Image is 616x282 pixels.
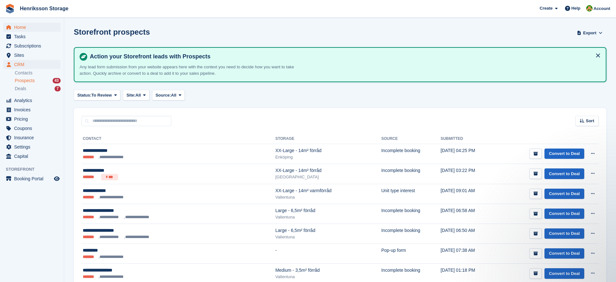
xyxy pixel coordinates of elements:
td: Unit type interest [381,184,441,204]
span: Coupons [14,124,53,133]
div: Vallentuna [275,234,381,240]
img: Mikael Holmström [586,5,593,12]
div: Enköping [275,154,381,160]
a: menu [3,23,61,32]
a: menu [3,133,61,142]
td: Incomplete booking [381,204,441,224]
td: Pop-up form [381,244,441,264]
span: Deals [15,86,26,92]
span: Account [594,5,610,12]
td: Incomplete booking [381,164,441,184]
span: Home [14,23,53,32]
a: Convert to Deal [544,209,584,219]
span: Source: [156,92,171,98]
span: Subscriptions [14,41,53,50]
td: Incomplete booking [381,224,441,244]
a: Convert to Deal [544,189,584,199]
th: Source [381,134,441,144]
a: Convert to Deal [544,268,584,279]
a: menu [3,105,61,114]
td: - [275,244,381,264]
span: Booking Portal [14,174,53,183]
span: Analytics [14,96,53,105]
a: menu [3,124,61,133]
a: Convert to Deal [544,248,584,259]
span: Insurance [14,133,53,142]
span: Capital [14,152,53,161]
a: Deals 7 [15,85,61,92]
span: Pricing [14,115,53,124]
h4: Action your Storefront leads with Prospects [87,53,601,60]
a: Henriksson Storage [17,3,71,14]
div: Medium - 3,5m² förråd [275,267,381,274]
span: Create [540,5,552,12]
span: Status: [77,92,91,98]
div: Large - 6,5m² förråd [275,227,381,234]
div: Vallentuna [275,194,381,201]
span: All [171,92,176,98]
span: Export [583,30,596,36]
div: XX-Large - 14m² förråd [275,167,381,174]
span: Settings [14,142,53,151]
button: Export [576,28,604,38]
td: [DATE] 06:58 AM [441,204,493,224]
a: menu [3,32,61,41]
button: Source: All [152,90,185,100]
a: menu [3,60,61,69]
td: [DATE] 09:01 AM [441,184,493,204]
div: XX-Large - 14m² varmförråd [275,187,381,194]
a: menu [3,96,61,105]
a: Preview store [53,175,61,183]
th: Storage [275,134,381,144]
span: Sort [586,118,594,124]
div: Large - 6,5m² förråd [275,207,381,214]
span: Sites [14,51,53,60]
a: menu [3,41,61,50]
a: menu [3,51,61,60]
p: Any lead form submission from your website appears here with the context you need to decide how y... [80,64,304,76]
a: Convert to Deal [544,168,584,179]
td: [DATE] 03:22 PM [441,164,493,184]
a: menu [3,115,61,124]
a: menu [3,152,61,161]
span: CRM [14,60,53,69]
span: Invoices [14,105,53,114]
th: Submitted [441,134,493,144]
a: menu [3,142,61,151]
a: menu [3,174,61,183]
img: stora-icon-8386f47178a22dfd0bd8f6a31ec36ba5ce8667c1dd55bd0f319d3a0aa187defe.svg [5,4,15,13]
span: Tasks [14,32,53,41]
th: Contact [81,134,275,144]
span: Storefront [6,166,64,173]
div: 43 [53,78,61,83]
td: [DATE] 06:50 AM [441,224,493,244]
div: [GEOGRAPHIC_DATA] [275,174,381,180]
div: Vallentuna [275,214,381,220]
td: [DATE] 04:25 PM [441,144,493,164]
div: 7 [55,86,61,91]
div: Vallentuna [275,274,381,280]
a: Convert to Deal [544,149,584,159]
span: All [135,92,141,98]
a: Convert to Deal [544,228,584,239]
span: Site: [126,92,135,98]
div: XX-Large - 14m² förråd [275,147,381,154]
a: Prospects 43 [15,77,61,84]
button: Site: All [123,90,150,100]
h1: Storefront prospects [74,28,150,36]
span: Prospects [15,78,35,84]
td: Incomplete booking [381,144,441,164]
span: To Review [91,92,112,98]
span: Help [571,5,580,12]
td: [DATE] 07:38 AM [441,244,493,264]
a: Contacts [15,70,61,76]
button: Status: To Review [74,90,120,100]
